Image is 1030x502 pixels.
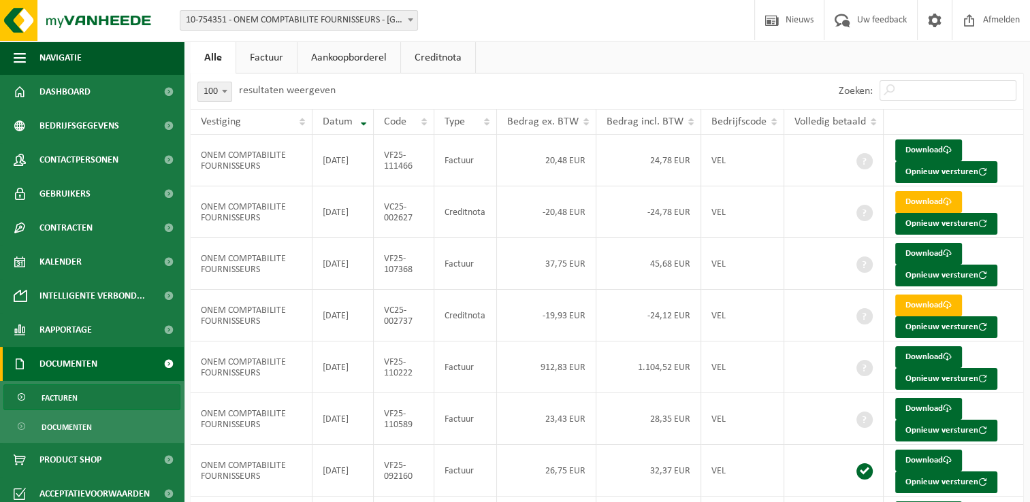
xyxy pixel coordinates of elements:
[701,135,784,186] td: VEL
[374,445,434,497] td: VF25-092160
[401,42,475,73] a: Creditnota
[497,186,596,238] td: -20,48 EUR
[596,135,701,186] td: 24,78 EUR
[3,384,180,410] a: Facturen
[701,186,784,238] td: VEL
[39,245,82,279] span: Kalender
[701,290,784,341] td: VEL
[895,398,962,420] a: Download
[39,109,119,143] span: Bedrijfsgegevens
[701,238,784,290] td: VEL
[384,116,406,127] span: Code
[497,445,596,497] td: 26,75 EUR
[895,243,962,265] a: Download
[312,135,374,186] td: [DATE]
[374,186,434,238] td: VC25-002627
[191,445,312,497] td: ONEM COMPTABILITE FOURNISSEURS
[39,211,93,245] span: Contracten
[497,341,596,393] td: 912,83 EUR
[312,393,374,445] td: [DATE]
[794,116,866,127] span: Volledig betaald
[711,116,767,127] span: Bedrijfscode
[312,341,374,393] td: [DATE]
[895,346,962,368] a: Download
[197,82,232,102] span: 100
[42,385,78,411] span: Facturen
[497,238,596,290] td: 37,75 EUR
[312,186,374,238] td: [DATE]
[191,393,312,445] td: ONEM COMPTABILITE FOURNISSEURS
[434,445,496,497] td: Factuur
[191,42,236,73] a: Alle
[3,414,180,439] a: Documenten
[445,116,465,127] span: Type
[895,368,997,390] button: Opnieuw versturen
[312,238,374,290] td: [DATE]
[839,86,873,97] label: Zoeken:
[297,42,400,73] a: Aankoopborderel
[895,450,962,471] a: Download
[374,135,434,186] td: VF25-111466
[180,11,417,30] span: 10-754351 - ONEM COMPTABILITE FOURNISSEURS - BRUXELLES
[39,177,91,211] span: Gebruikers
[895,295,962,316] a: Download
[596,341,701,393] td: 1.104,52 EUR
[701,341,784,393] td: VEL
[895,191,962,213] a: Download
[596,393,701,445] td: 28,35 EUR
[434,341,496,393] td: Factuur
[607,116,683,127] span: Bedrag incl. BTW
[895,161,997,183] button: Opnieuw versturen
[895,316,997,338] button: Opnieuw versturen
[434,393,496,445] td: Factuur
[596,186,701,238] td: -24,78 EUR
[39,313,92,347] span: Rapportage
[191,238,312,290] td: ONEM COMPTABILITE FOURNISSEURS
[701,445,784,497] td: VEL
[39,347,97,381] span: Documenten
[507,116,579,127] span: Bedrag ex. BTW
[895,265,997,286] button: Opnieuw versturen
[497,135,596,186] td: 20,48 EUR
[434,290,496,341] td: Creditnota
[42,414,92,440] span: Documenten
[312,290,374,341] td: [DATE]
[236,42,297,73] a: Factuur
[596,445,701,497] td: 32,37 EUR
[434,186,496,238] td: Creditnota
[191,341,312,393] td: ONEM COMPTABILITE FOURNISSEURS
[895,420,997,441] button: Opnieuw versturen
[895,213,997,235] button: Opnieuw versturen
[596,238,701,290] td: 45,68 EUR
[374,290,434,341] td: VC25-002737
[374,393,434,445] td: VF25-110589
[191,135,312,186] td: ONEM COMPTABILITE FOURNISSEURS
[39,75,91,109] span: Dashboard
[239,85,336,96] label: resultaten weergeven
[312,445,374,497] td: [DATE]
[701,393,784,445] td: VEL
[39,143,118,177] span: Contactpersonen
[374,238,434,290] td: VF25-107368
[323,116,353,127] span: Datum
[180,10,418,31] span: 10-754351 - ONEM COMPTABILITE FOURNISSEURS - BRUXELLES
[191,290,312,341] td: ONEM COMPTABILITE FOURNISSEURS
[198,82,231,101] span: 100
[39,279,145,313] span: Intelligente verbond...
[201,116,241,127] span: Vestiging
[895,471,997,493] button: Opnieuw versturen
[596,290,701,341] td: -24,12 EUR
[895,139,962,161] a: Download
[191,186,312,238] td: ONEM COMPTABILITE FOURNISSEURS
[497,290,596,341] td: -19,93 EUR
[434,238,496,290] td: Factuur
[497,393,596,445] td: 23,43 EUR
[374,341,434,393] td: VF25-110222
[434,135,496,186] td: Factuur
[39,41,82,75] span: Navigatie
[39,443,101,477] span: Product Shop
